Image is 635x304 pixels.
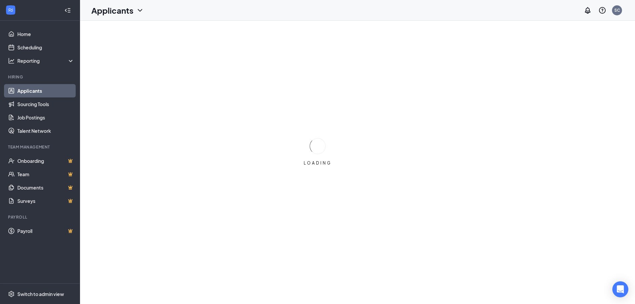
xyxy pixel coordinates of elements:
[612,281,628,297] div: Open Intercom Messenger
[8,57,15,64] svg: Analysis
[17,291,64,297] div: Switch to admin view
[17,57,75,64] div: Reporting
[614,7,620,13] div: SC
[7,7,14,13] svg: WorkstreamLogo
[301,160,334,166] div: LOADING
[17,27,74,41] a: Home
[8,291,15,297] svg: Settings
[8,74,73,80] div: Hiring
[584,6,592,14] svg: Notifications
[17,194,74,208] a: SurveysCrown
[17,111,74,124] a: Job Postings
[17,84,74,97] a: Applicants
[17,124,74,137] a: Talent Network
[17,224,74,238] a: PayrollCrown
[17,97,74,111] a: Sourcing Tools
[17,41,74,54] a: Scheduling
[64,7,71,14] svg: Collapse
[17,154,74,168] a: OnboardingCrown
[91,5,133,16] h1: Applicants
[8,214,73,220] div: Payroll
[598,6,606,14] svg: QuestionInfo
[136,6,144,14] svg: ChevronDown
[8,144,73,150] div: Team Management
[17,181,74,194] a: DocumentsCrown
[17,168,74,181] a: TeamCrown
